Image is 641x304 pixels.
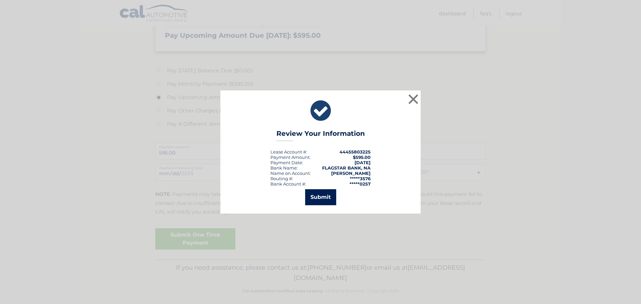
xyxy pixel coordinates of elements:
[340,149,371,155] strong: 44455803225
[355,160,371,165] span: [DATE]
[270,181,306,187] div: Bank Account #:
[270,149,307,155] div: Lease Account #:
[276,129,365,141] h3: Review Your Information
[305,189,336,205] button: Submit
[270,155,310,160] div: Payment Amount:
[270,165,298,171] div: Bank Name:
[331,171,371,176] strong: [PERSON_NAME]
[270,171,311,176] div: Name on Account:
[270,160,303,165] div: :
[270,176,293,181] div: Routing #:
[353,155,371,160] span: $595.00
[322,165,371,171] strong: FLAGSTAR BANK, NA
[407,92,420,106] button: ×
[270,160,302,165] span: Payment Date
